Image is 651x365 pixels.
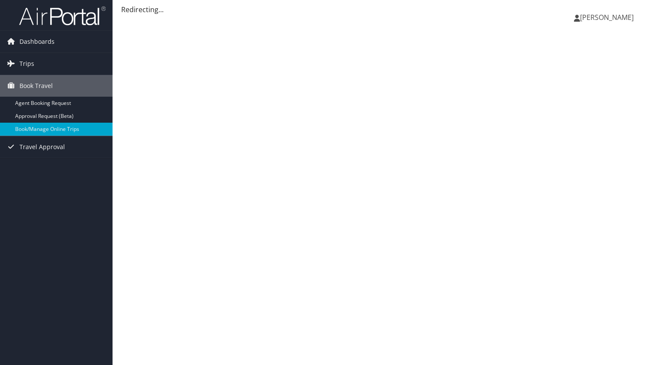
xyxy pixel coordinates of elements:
span: Travel Approval [19,136,65,158]
span: Dashboards [19,31,55,52]
span: Trips [19,53,34,75]
img: airportal-logo.png [19,6,106,26]
span: Book Travel [19,75,53,97]
span: [PERSON_NAME] [580,13,634,22]
div: Redirecting... [121,4,642,15]
a: [PERSON_NAME] [574,4,642,30]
